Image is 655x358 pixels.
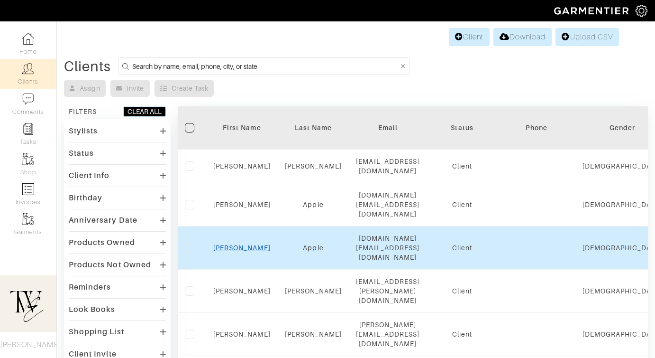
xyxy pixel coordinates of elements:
[22,213,34,225] img: garments-icon-b7da505a4dc4fd61783c78ac3ca0ef83fa9d6f193b1c9dc38574b1d14d53ca28.png
[69,327,124,337] div: Shopping List
[434,330,491,339] div: Client
[69,126,98,136] div: Stylists
[132,60,399,72] input: Search by name, email, phone, city, or state
[213,244,271,252] a: [PERSON_NAME]
[69,238,135,247] div: Products Owned
[22,93,34,105] img: comment-icon-a0a6a9ef722e966f86d9cbdc48e553b5cf19dbc54f86b18d962a5391bc8f6eb6.png
[356,234,419,262] div: [DOMAIN_NAME][EMAIL_ADDRESS][DOMAIN_NAME]
[69,283,111,292] div: Reminders
[303,201,323,208] a: Apple
[22,153,34,165] img: garments-icon-b7da505a4dc4fd61783c78ac3ca0ef83fa9d6f193b1c9dc38574b1d14d53ca28.png
[356,157,419,176] div: [EMAIL_ADDRESS][DOMAIN_NAME]
[356,277,419,305] div: [EMAIL_ADDRESS][PERSON_NAME][DOMAIN_NAME]
[123,106,166,117] button: CLEAR ALL
[213,201,271,208] a: [PERSON_NAME]
[636,5,647,17] img: gear-icon-white-bd11855cb880d31180b6d7d6211b90ccbf57a29d726f0c71d8c61bd08dd39cc2.png
[64,62,111,71] div: Clients
[427,106,498,150] th: Toggle SortBy
[434,161,491,171] div: Client
[434,200,491,209] div: Client
[22,63,34,75] img: clients-icon-6bae9207a08558b7cb47a8932f037763ab4055f8c8b6bfacd5dc20c3e0201464.png
[69,305,116,314] div: Look Books
[278,106,349,150] th: Toggle SortBy
[69,149,94,158] div: Status
[555,28,619,46] a: Upload CSV
[434,243,491,253] div: Client
[213,162,271,170] a: [PERSON_NAME]
[434,286,491,296] div: Client
[303,244,323,252] a: Apple
[449,28,490,46] a: Client
[505,123,568,132] div: Phone
[549,2,636,19] img: garmentier-logo-header-white-b43fb05a5012e4ada735d5af1a66efaba907eab6374d6393d1fbf88cb4ef424d.png
[285,162,342,170] a: [PERSON_NAME]
[69,193,102,203] div: Birthday
[69,260,151,270] div: Products Not Owned
[493,28,552,46] a: Download
[434,123,491,132] div: Status
[285,123,342,132] div: Last Name
[69,216,137,225] div: Anniversary Date
[22,183,34,195] img: orders-icon-0abe47150d42831381b5fb84f609e132dff9fe21cb692f30cb5eec754e2cba89.png
[127,107,162,116] div: CLEAR ALL
[213,330,271,338] a: [PERSON_NAME]
[356,123,419,132] div: Email
[356,320,419,349] div: [PERSON_NAME][EMAIL_ADDRESS][DOMAIN_NAME]
[22,33,34,45] img: dashboard-icon-dbcd8f5a0b271acd01030246c82b418ddd0df26cd7fceb0bd07c9910d44c42f6.png
[356,190,419,219] div: [DOMAIN_NAME][EMAIL_ADDRESS][DOMAIN_NAME]
[285,287,342,295] a: [PERSON_NAME]
[285,330,342,338] a: [PERSON_NAME]
[213,123,271,132] div: First Name
[206,106,278,150] th: Toggle SortBy
[69,107,97,116] div: FILTERS
[69,171,110,180] div: Client Info
[22,123,34,135] img: reminder-icon-8004d30b9f0a5d33ae49ab947aed9ed385cf756f9e5892f1edd6e32f2345188e.png
[213,287,271,295] a: [PERSON_NAME]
